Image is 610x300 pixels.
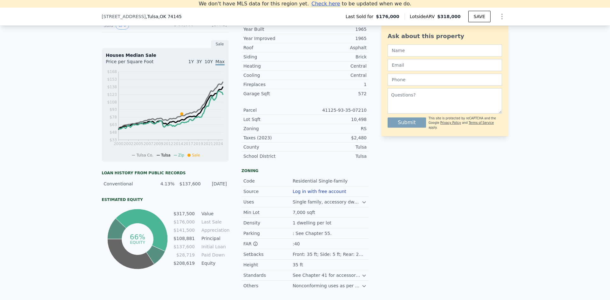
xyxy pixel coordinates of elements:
button: SAVE [468,11,491,22]
div: Sale [211,40,229,48]
div: FAR [243,241,293,247]
tspan: 2021 [203,142,213,146]
div: Taxes (2023) [243,135,305,141]
span: Max [215,59,225,65]
div: Cooling [243,72,305,78]
div: Density [243,220,293,226]
div: 1965 [305,26,367,32]
div: Year Improved [243,35,305,42]
input: Email [388,59,502,71]
input: Phone [388,74,502,86]
button: Submit [388,117,426,128]
td: Paid Down [200,251,229,258]
span: $318,000 [437,14,461,19]
div: $137,600 [178,181,200,187]
span: Sale [192,153,200,157]
span: Check here [311,1,340,7]
span: , OK 74145 [158,14,182,19]
tspan: equity [130,240,145,244]
tspan: $78 [110,115,117,119]
div: Brick [305,54,367,60]
span: $176,000 [376,13,399,20]
td: $141,500 [173,227,195,234]
div: Min Lot [243,209,293,216]
span: Tulsa [161,153,171,157]
a: Privacy Policy [440,121,461,124]
tspan: $48 [110,130,117,135]
div: Parcel [243,107,305,113]
tspan: 2002 [124,142,133,146]
span: Lotside ARV [410,13,437,20]
div: Siding [243,54,305,60]
td: $28,719 [173,251,195,258]
td: Initial Loan [200,243,229,250]
div: Standards [243,272,293,278]
tspan: 2009 [153,142,163,146]
tspan: 2019 [193,142,203,146]
div: County [243,144,305,150]
tspan: 2014 [173,142,183,146]
td: $137,600 [173,243,195,250]
div: 1 [305,81,367,88]
input: Name [388,44,502,57]
div: 1 dwelling per lot [293,220,333,226]
div: Fireplaces [243,81,305,88]
div: See Chapter 41 for accessory structures. [293,272,362,278]
div: 41125-93-35-07210 [305,107,367,113]
div: Height [243,262,293,268]
tspan: 2017 [183,142,193,146]
tspan: $123 [107,92,117,97]
div: Front: 35 ft; Side: 5 ft; Rear: 25 ft [293,251,367,257]
div: Ask about this property [388,32,502,41]
td: $108,881 [173,235,195,242]
div: Year Built [243,26,305,32]
div: Source [243,188,293,195]
td: $208,619 [173,260,195,267]
td: $176,000 [173,218,195,225]
div: Tulsa [305,153,367,159]
tspan: 2012 [164,142,173,146]
a: Terms of Service [469,121,494,124]
div: [DATE] [205,181,227,187]
div: 572 [305,90,367,97]
div: Heating [243,63,305,69]
span: 3Y [196,59,202,64]
span: Zip [178,153,184,157]
div: Houses Median Sale [106,52,225,58]
div: School District [243,153,305,159]
div: Tulsa [305,144,367,150]
div: RS [305,125,367,132]
div: 7,000 sqft [293,209,316,216]
td: Last Sale [200,218,229,225]
tspan: $153 [107,77,117,82]
tspan: 2007 [144,142,153,146]
div: Lot Sqft [243,116,305,123]
div: :40 [293,241,301,247]
tspan: 2005 [133,142,143,146]
td: $317,500 [173,210,195,217]
span: Last Sold for [346,13,376,20]
tspan: $138 [107,85,117,89]
div: 4.13% [152,181,174,187]
div: 1965 [305,35,367,42]
div: : See Chapter 55. [293,230,333,237]
div: Zoning [241,168,369,173]
div: Price per Square Foot [106,58,165,69]
tspan: $93 [110,107,117,112]
div: Loan history from public records [102,170,229,176]
tspan: $63 [110,123,117,127]
span: Tulsa Co. [136,153,153,157]
span: 1Y [188,59,194,64]
div: Others [243,283,293,289]
span: 10Y [205,59,213,64]
tspan: $108 [107,100,117,104]
tspan: $33 [110,138,117,142]
div: Central [305,63,367,69]
span: [STREET_ADDRESS] [102,13,146,20]
div: Setbacks [243,251,293,257]
tspan: 2024 [213,142,223,146]
div: Single family, accessory dwellings by special exception. [293,199,362,205]
div: This site is protected by reCAPTCHA and the Google and apply. [429,116,502,130]
div: Asphalt [305,44,367,51]
div: 10,498 [305,116,367,123]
